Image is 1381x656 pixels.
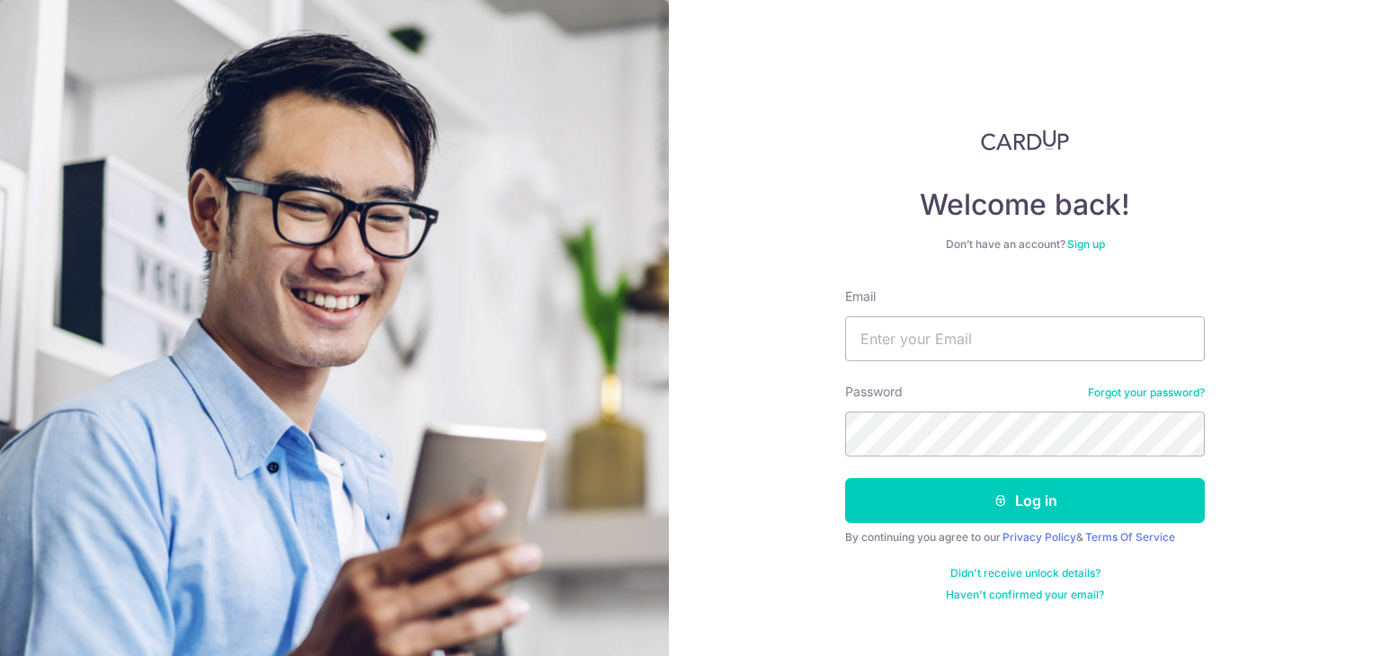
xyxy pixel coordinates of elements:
[845,478,1205,523] button: Log in
[1085,530,1175,544] a: Terms Of Service
[845,383,903,401] label: Password
[845,237,1205,252] div: Don’t have an account?
[845,530,1205,545] div: By continuing you agree to our &
[845,316,1205,361] input: Enter your Email
[950,566,1100,581] a: Didn't receive unlock details?
[845,187,1205,223] h4: Welcome back!
[1002,530,1076,544] a: Privacy Policy
[981,129,1069,151] img: CardUp Logo
[1067,237,1105,251] a: Sign up
[845,288,876,306] label: Email
[946,588,1104,602] a: Haven't confirmed your email?
[1088,386,1205,400] a: Forgot your password?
